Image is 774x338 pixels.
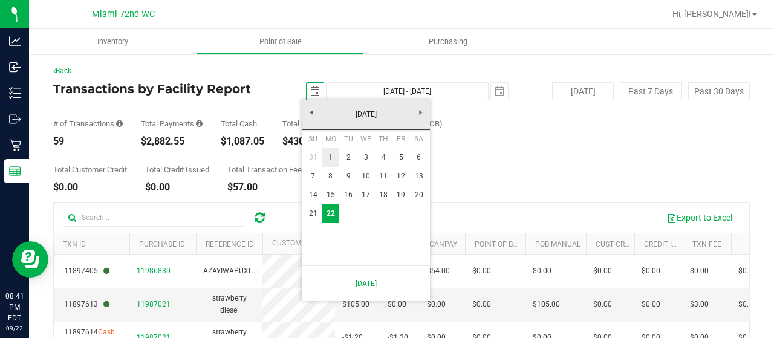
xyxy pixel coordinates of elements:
[9,35,21,47] inline-svg: Analytics
[227,166,306,174] div: Total Transaction Fees
[642,299,660,310] span: $0.00
[139,240,185,249] a: Purchase ID
[301,105,431,124] a: [DATE]
[620,82,681,100] button: Past 7 Days
[593,265,612,277] span: $0.00
[243,36,318,47] span: Point of Sale
[692,240,721,249] a: Txn Fee
[533,299,560,310] span: $105.00
[145,166,209,174] div: Total Credit Issued
[141,120,203,128] div: Total Payments
[206,240,254,249] a: Reference ID
[738,299,757,310] span: $0.00
[533,265,551,277] span: $0.00
[738,265,757,277] span: $0.00
[472,299,491,310] span: $0.00
[491,83,508,100] span: select
[375,130,392,148] th: Thursday
[690,299,709,310] span: $3.00
[116,120,123,128] i: Count of all successful payment transactions, possibly including voids, refunds, and cash-back fr...
[12,241,48,278] iframe: Resource center
[64,265,109,277] span: 11897405
[339,186,357,204] a: 16
[392,148,410,167] a: 5
[221,120,264,128] div: Total Cash
[690,265,709,277] span: $0.00
[221,137,264,146] div: $1,087.05
[322,204,339,223] a: 22
[593,299,612,310] span: $0.00
[364,29,532,54] a: Purchasing
[304,130,322,148] th: Sunday
[29,29,197,54] a: Inventory
[392,130,410,148] th: Friday
[357,167,375,186] a: 10
[53,82,285,96] h4: Transactions by Facility Report
[9,165,21,177] inline-svg: Reports
[375,167,392,186] a: 11
[357,130,375,148] th: Wednesday
[642,265,660,277] span: $0.00
[282,137,327,146] div: $430.50
[304,167,322,186] a: 7
[672,9,751,19] span: Hi, [PERSON_NAME]!
[53,67,71,75] a: Back
[196,120,203,128] i: Sum of all successful, non-voided payment transaction amounts, excluding tips and transaction fees.
[64,299,109,310] span: 11897613
[339,167,357,186] a: 9
[137,300,171,308] span: 11987021
[9,61,21,73] inline-svg: Inbound
[392,186,410,204] a: 19
[472,265,491,277] span: $0.00
[357,148,375,167] a: 3
[339,130,357,148] th: Tuesday
[322,130,339,148] th: Monday
[137,267,171,275] span: 11986830
[322,167,339,186] a: 8
[197,29,364,54] a: Point of Sale
[282,120,327,128] div: Total CanPay
[9,139,21,151] inline-svg: Retail
[427,299,446,310] span: $0.00
[304,148,322,167] a: 31
[81,36,145,47] span: Inventory
[322,186,339,204] a: 15
[272,239,310,247] a: Customer
[475,240,561,249] a: Point of Banking (POB)
[92,9,155,19] span: Miami 72nd WC
[410,186,428,204] a: 20
[141,137,203,146] div: $2,882.55
[427,265,450,277] span: $54.00
[53,137,123,146] div: 59
[322,148,339,167] a: 1
[644,240,694,249] a: Credit Issued
[5,323,24,333] p: 09/22
[53,120,123,128] div: # of Transactions
[53,166,127,174] div: Total Customer Credit
[63,240,86,249] a: TXN ID
[375,186,392,204] a: 18
[304,186,322,204] a: 14
[5,291,24,323] p: 08:41 PM EDT
[410,130,428,148] th: Saturday
[304,204,322,223] a: 21
[322,204,339,223] td: Current focused date is Monday, September 22, 2025
[342,299,369,310] span: $105.00
[9,87,21,99] inline-svg: Inventory
[596,240,640,249] a: Cust Credit
[410,167,428,186] a: 13
[339,148,357,167] a: 2
[552,82,614,100] button: [DATE]
[203,267,256,275] span: AZAYIWAPUXIN
[53,183,127,192] div: $0.00
[388,299,406,310] span: $0.00
[145,183,209,192] div: $0.00
[659,207,740,228] button: Export to Excel
[9,113,21,125] inline-svg: Outbound
[535,240,580,249] a: POB Manual
[375,148,392,167] a: 4
[357,186,375,204] a: 17
[429,240,457,249] a: CanPay
[412,36,484,47] span: Purchasing
[227,183,306,192] div: $57.00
